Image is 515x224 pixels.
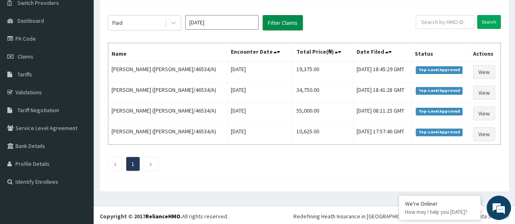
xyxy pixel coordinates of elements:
[145,213,180,220] a: RelianceHMO
[18,17,44,24] span: Dashboard
[227,103,292,124] td: [DATE]
[353,124,411,145] td: [DATE] 17:57:46 GMT
[412,43,470,62] th: Status
[293,83,353,103] td: 34,750.00
[473,65,495,79] a: View
[353,61,411,83] td: [DATE] 18:45:29 GMT
[108,124,228,145] td: [PERSON_NAME] ([PERSON_NAME]/46534/A)
[227,124,292,145] td: [DATE]
[416,87,462,94] span: Top-Level Approved
[405,200,474,207] div: We're Online!
[416,108,462,115] span: Top-Level Approved
[112,19,123,27] div: Paid
[227,43,292,62] th: Encounter Date
[293,43,353,62] th: Total Price(₦)
[405,209,474,215] p: How may I help you today?
[108,83,228,103] td: [PERSON_NAME] ([PERSON_NAME]/46534/A)
[134,4,153,24] div: Minimize live chat window
[113,160,117,167] a: Previous page
[416,128,462,136] span: Top-Level Approved
[131,160,134,167] a: Page 1 is your current page
[353,103,411,124] td: [DATE] 08:11:25 GMT
[42,46,137,56] div: Chat with us now
[108,61,228,83] td: [PERSON_NAME] ([PERSON_NAME]/46534/A)
[4,143,155,171] textarea: Type your message and hit 'Enter'
[227,61,292,83] td: [DATE]
[416,66,462,74] span: Top-Level Approved
[100,213,182,220] strong: Copyright © 2017 .
[473,107,495,120] a: View
[15,41,33,61] img: d_794563401_company_1708531726252_794563401
[473,127,495,141] a: View
[477,15,501,29] input: Search
[263,15,303,30] button: Filter Claims
[353,83,411,103] td: [DATE] 18:41:28 GMT
[18,107,59,114] span: Tariff Negotiation
[227,83,292,103] td: [DATE]
[185,15,259,30] input: Select Month and Year
[108,43,228,62] th: Name
[473,86,495,100] a: View
[47,63,112,145] span: We're online!
[18,71,32,78] span: Tariffs
[470,43,501,62] th: Actions
[293,103,353,124] td: 55,000.00
[18,53,33,60] span: Claims
[293,124,353,145] td: 10,625.00
[149,160,153,167] a: Next page
[108,103,228,124] td: [PERSON_NAME] ([PERSON_NAME]/46534/A)
[353,43,411,62] th: Date Filed
[294,212,509,220] div: Redefining Heath Insurance in [GEOGRAPHIC_DATA] using Telemedicine and Data Science!
[416,15,474,29] input: Search by HMO ID
[293,61,353,83] td: 19,375.00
